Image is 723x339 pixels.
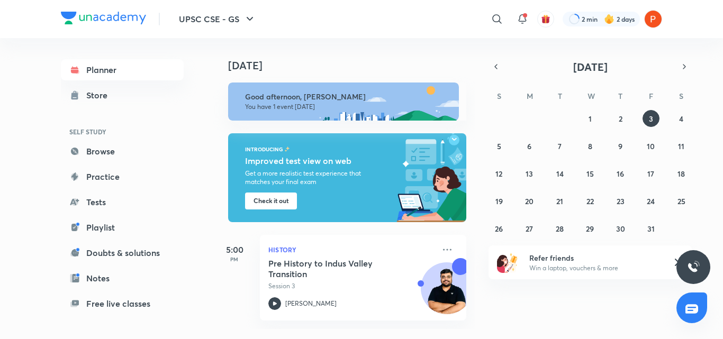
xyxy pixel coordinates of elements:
button: [DATE] [503,59,677,74]
button: October 9, 2025 [612,138,629,154]
h5: Pre History to Indus Valley Transition [268,258,400,279]
abbr: Sunday [497,91,501,101]
button: October 3, 2025 [643,110,659,127]
p: [PERSON_NAME] [285,299,337,308]
img: afternoon [228,83,459,121]
abbr: October 11, 2025 [678,141,684,151]
button: October 25, 2025 [673,193,690,209]
button: October 11, 2025 [673,138,690,154]
button: October 20, 2025 [521,193,538,209]
button: October 30, 2025 [612,220,629,237]
abbr: October 24, 2025 [647,196,655,206]
p: INTRODUCING [245,146,283,152]
button: October 1, 2025 [582,110,599,127]
abbr: October 16, 2025 [617,169,624,179]
a: Company Logo [61,12,146,27]
button: October 18, 2025 [673,165,690,182]
abbr: October 7, 2025 [558,141,562,151]
img: avatar [541,14,550,24]
button: October 10, 2025 [643,138,659,154]
abbr: October 21, 2025 [556,196,563,206]
abbr: Monday [527,91,533,101]
button: October 29, 2025 [582,220,599,237]
a: Playlist [61,217,184,238]
button: October 21, 2025 [552,193,568,209]
abbr: October 25, 2025 [677,196,685,206]
abbr: October 28, 2025 [556,224,564,234]
img: Pratiksha Patil [644,10,662,28]
img: referral [497,252,518,273]
a: Tests [61,191,184,213]
h4: [DATE] [228,59,477,72]
abbr: October 1, 2025 [589,114,592,124]
abbr: October 29, 2025 [586,224,594,234]
button: October 5, 2025 [491,138,508,154]
button: October 14, 2025 [552,165,568,182]
button: October 19, 2025 [491,193,508,209]
abbr: Saturday [679,91,683,101]
img: feature [284,146,290,152]
abbr: October 27, 2025 [526,224,533,234]
a: Practice [61,166,184,187]
abbr: October 15, 2025 [586,169,594,179]
button: October 24, 2025 [643,193,659,209]
h6: Good afternoon, [PERSON_NAME] [245,92,449,102]
abbr: October 17, 2025 [647,169,654,179]
abbr: October 12, 2025 [495,169,502,179]
abbr: October 14, 2025 [556,169,564,179]
img: ttu [687,261,700,273]
button: October 23, 2025 [612,193,629,209]
abbr: October 10, 2025 [647,141,655,151]
h6: SELF STUDY [61,123,184,141]
abbr: October 20, 2025 [525,196,534,206]
abbr: October 18, 2025 [677,169,685,179]
abbr: October 3, 2025 [649,114,653,124]
a: Planner [61,59,184,80]
h5: Improved test view on web [245,154,384,167]
abbr: October 31, 2025 [647,224,655,234]
button: October 13, 2025 [521,165,538,182]
a: Notes [61,268,184,289]
button: October 22, 2025 [582,193,599,209]
img: Avatar [421,268,472,319]
button: October 7, 2025 [552,138,568,154]
abbr: October 23, 2025 [617,196,625,206]
button: October 17, 2025 [643,165,659,182]
button: October 4, 2025 [673,110,690,127]
p: Get a more realistic test experience that matches your final exam [245,169,382,186]
a: Doubts & solutions [61,242,184,263]
button: avatar [537,11,554,28]
button: October 16, 2025 [612,165,629,182]
abbr: October 22, 2025 [586,196,594,206]
button: October 26, 2025 [491,220,508,237]
img: Company Logo [61,12,146,24]
abbr: October 5, 2025 [497,141,501,151]
p: You have 1 event [DATE] [245,103,449,111]
button: October 31, 2025 [643,220,659,237]
a: Browse [61,141,184,162]
div: Store [86,89,114,102]
abbr: October 8, 2025 [588,141,592,151]
abbr: October 30, 2025 [616,224,625,234]
a: Free live classes [61,293,184,314]
abbr: Thursday [618,91,622,101]
button: October 2, 2025 [612,110,629,127]
abbr: Friday [649,91,653,101]
button: October 8, 2025 [582,138,599,154]
abbr: Tuesday [558,91,562,101]
p: Win a laptop, vouchers & more [529,263,659,273]
h6: Refer friends [529,252,659,263]
h5: 5:00 [213,243,256,256]
abbr: October 2, 2025 [619,114,622,124]
button: October 12, 2025 [491,165,508,182]
button: October 28, 2025 [552,220,568,237]
img: streak [604,14,614,24]
button: UPSC CSE - GS [173,8,263,30]
a: Store [61,85,184,106]
abbr: October 26, 2025 [495,224,503,234]
p: History [268,243,435,256]
p: PM [213,256,256,262]
abbr: October 9, 2025 [618,141,622,151]
abbr: October 19, 2025 [495,196,503,206]
abbr: October 4, 2025 [679,114,683,124]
